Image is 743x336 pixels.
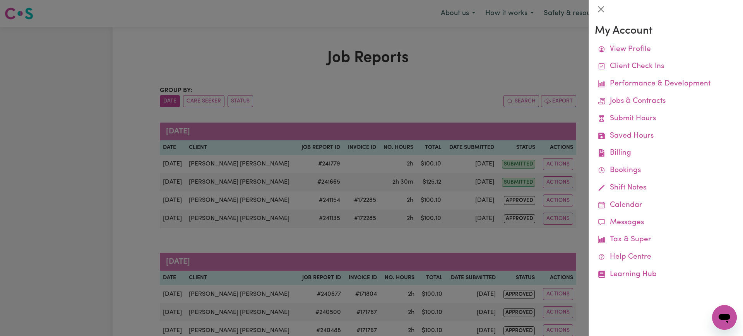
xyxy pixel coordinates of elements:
button: Close [595,3,607,15]
a: Learning Hub [595,266,737,283]
a: Calendar [595,197,737,214]
a: Jobs & Contracts [595,93,737,110]
h3: My Account [595,25,737,38]
a: Messages [595,214,737,232]
a: View Profile [595,41,737,58]
a: Client Check Ins [595,58,737,75]
a: Tax & Super [595,231,737,249]
a: Help Centre [595,249,737,266]
a: Performance & Development [595,75,737,93]
a: Shift Notes [595,179,737,197]
a: Bookings [595,162,737,179]
a: Billing [595,145,737,162]
a: Saved Hours [595,128,737,145]
iframe: Button to launch messaging window [712,305,737,330]
a: Submit Hours [595,110,737,128]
